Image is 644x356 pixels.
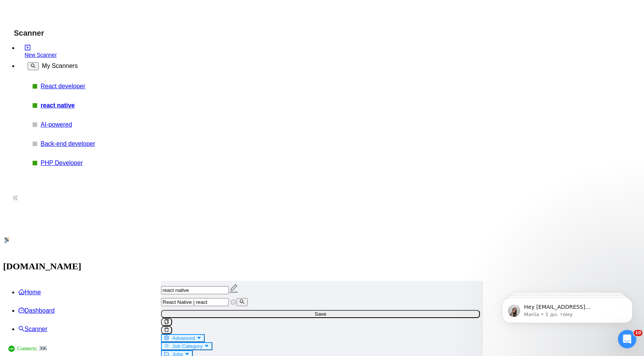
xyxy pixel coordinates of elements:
span: Save [315,311,326,317]
h1: [DOMAIN_NAME] [3,257,641,275]
button: copy [161,318,172,326]
span: edit [229,283,239,293]
span: Dashboard [25,307,54,314]
span: delete [164,327,169,332]
a: dashboardDashboard [18,307,54,314]
iframe: Intercom notifications повідомлення [491,282,644,335]
span: search [18,326,25,332]
li: My Scanners [18,58,110,173]
a: Back-end developer [41,140,113,147]
span: search [240,299,245,304]
span: 306 [39,344,47,353]
button: search [237,298,248,306]
span: double-left [11,195,19,203]
span: bars [164,343,169,348]
span: Home [25,289,41,295]
li: New Scanner [18,44,110,58]
span: New Scanner [25,52,57,58]
iframe: Intercom live chat [618,330,636,348]
span: Scanner [8,29,50,43]
span: setting [164,335,169,340]
button: Save [161,310,480,318]
span: caret-down [196,335,201,340]
span: Advanced [172,335,195,341]
a: searchScanner [18,326,48,332]
span: 10 [634,330,642,336]
li: Home [18,283,641,302]
span: Job Category [172,343,202,349]
li: Scanner [18,320,641,338]
input: Scanner name... [161,286,229,294]
span: Connects: [17,344,37,353]
a: react native [41,102,113,109]
a: PHP Developer [41,160,113,166]
span: caret-down [204,343,209,348]
button: barsJob Categorycaret-down [161,342,212,350]
input: Search Freelance Jobs... [161,298,229,306]
a: AI-powered [41,121,113,128]
span: copy [164,319,169,324]
span: plus-square [25,44,31,51]
span: home [18,289,25,295]
a: React developer [41,83,113,90]
li: Dashboard [18,302,641,320]
span: My Scanners [42,63,77,69]
span: Scanner [25,326,48,332]
button: search [28,62,39,70]
img: upwork-logo.png [8,346,15,352]
span: info-circle [231,300,236,305]
img: logo [4,237,10,243]
a: New Scanner [25,44,110,58]
a: homeHome [18,289,41,295]
span: search [31,63,36,68]
button: delete [161,326,172,334]
span: dashboard [18,307,25,313]
button: settingAdvancedcaret-down [161,334,205,342]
